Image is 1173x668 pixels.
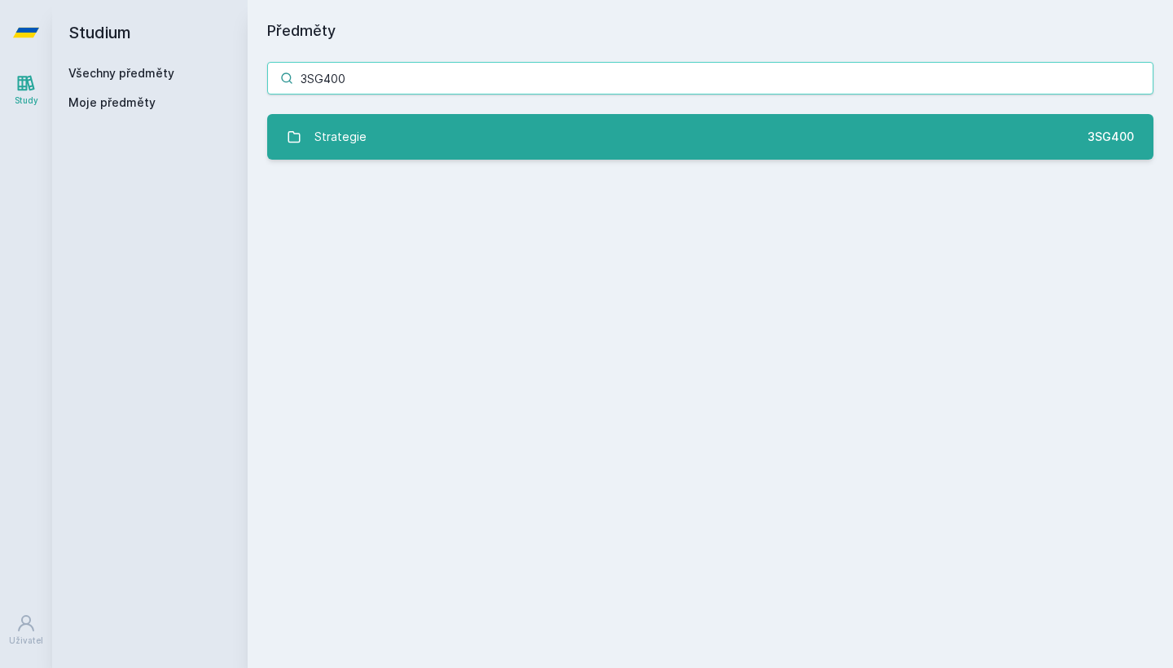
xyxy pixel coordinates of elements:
[68,66,174,80] a: Všechny předměty
[3,65,49,115] a: Study
[1087,129,1134,145] div: 3SG400
[9,635,43,647] div: Uživatel
[267,114,1153,160] a: Strategie 3SG400
[267,62,1153,94] input: Název nebo ident předmětu…
[3,605,49,655] a: Uživatel
[267,20,1153,42] h1: Předměty
[314,121,367,153] div: Strategie
[68,94,156,111] span: Moje předměty
[15,94,38,107] div: Study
